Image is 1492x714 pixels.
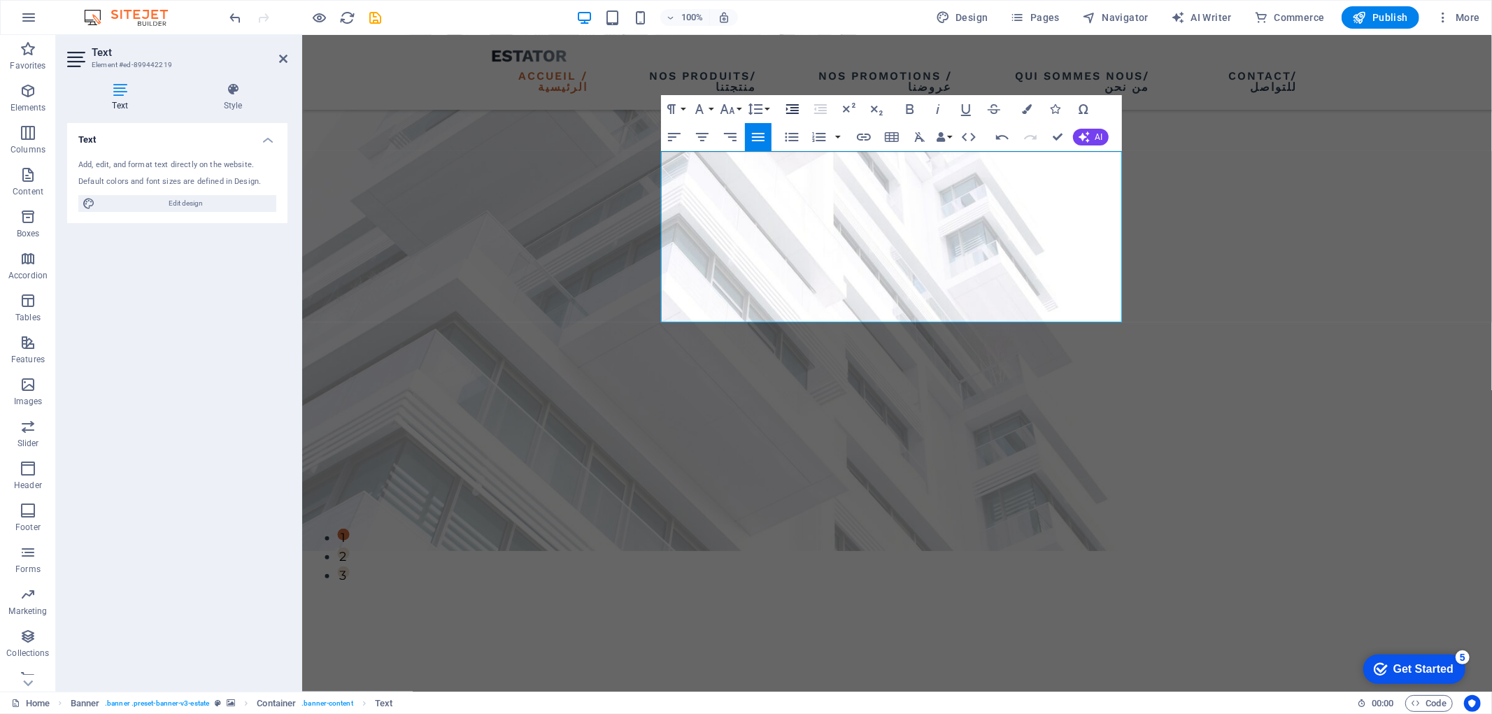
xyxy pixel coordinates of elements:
[67,83,178,112] h4: Text
[955,123,982,151] button: HTML
[717,95,744,123] button: Font Size
[17,228,40,239] p: Boxes
[689,95,716,123] button: Font Family
[807,95,834,123] button: Decrease Indent
[368,10,384,26] i: Save (Ctrl+S)
[779,123,805,151] button: Unordered List
[375,695,392,712] span: Click to select. Double-click to edit
[92,59,260,71] h3: Element #ed-899442219
[1381,698,1384,708] span: :
[15,564,41,575] p: Forms
[78,159,276,171] div: Add, edit, and format text directly on the website.
[71,695,100,712] span: Click to select. Double-click to edit
[8,606,47,617] p: Marketing
[35,513,47,524] button: 2
[1372,695,1393,712] span: 00 00
[301,695,353,712] span: . banner-content
[879,123,905,151] button: Insert Table
[835,95,862,123] button: Superscript
[311,9,328,26] button: Click here to leave preview mode and continue editing
[1249,6,1330,29] button: Commerce
[661,123,688,151] button: Align Left
[907,123,933,151] button: Clear Formatting
[105,695,209,712] span: . banner .preset-banner-v3-estate
[35,494,47,506] button: 1
[227,9,244,26] button: undo
[953,95,979,123] button: Underline (Ctrl+U)
[717,123,744,151] button: Align Right
[689,123,716,151] button: Align Center
[78,195,276,212] button: Edit design
[930,6,994,29] button: Design
[851,123,877,151] button: Insert Link
[10,60,45,71] p: Favorites
[11,695,50,712] a: Click to cancel selection. Double-click to open Pages
[863,95,890,123] button: Subscript
[339,9,356,26] button: reload
[1070,95,1097,123] button: Special Characters
[227,699,235,707] i: This element contains a background
[17,438,39,449] p: Slider
[13,186,43,197] p: Content
[718,11,730,24] i: On resize automatically adjust zoom level to fit chosen device.
[14,396,43,407] p: Images
[15,312,41,323] p: Tables
[340,10,356,26] i: Reload page
[8,270,48,281] p: Accordion
[1171,10,1232,24] span: AI Writer
[989,123,1016,151] button: Undo (Ctrl+Z)
[745,123,772,151] button: Align Justify
[1430,6,1486,29] button: More
[1082,10,1149,24] span: Navigator
[10,144,45,155] p: Columns
[1042,95,1069,123] button: Icons
[681,9,704,26] h6: 100%
[228,10,244,26] i: Undo: Delete elements (Ctrl+Z)
[6,648,49,659] p: Collections
[779,95,806,123] button: Increase Indent
[935,123,954,151] button: Data Bindings
[78,176,276,188] div: Default colors and font sizes are defined in Design.
[897,95,923,123] button: Bold (Ctrl+B)
[1077,6,1154,29] button: Navigator
[1045,123,1072,151] button: Confirm (Ctrl+⏎)
[981,95,1007,123] button: Strikethrough
[832,123,844,151] button: Ordered List
[11,354,45,365] p: Features
[99,195,272,212] span: Edit design
[1353,10,1408,24] span: Publish
[41,15,101,28] div: Get Started
[35,531,47,543] button: 3
[660,9,710,26] button: 100%
[1357,695,1394,712] h6: Session time
[1342,6,1419,29] button: Publish
[1165,6,1237,29] button: AI Writer
[1073,129,1109,145] button: AI
[925,95,951,123] button: Italic (Ctrl+I)
[1011,10,1060,24] span: Pages
[367,9,384,26] button: save
[92,46,287,59] h2: Text
[661,95,688,123] button: Paragraph Format
[1005,6,1065,29] button: Pages
[104,3,118,17] div: 5
[1017,123,1044,151] button: Redo (Ctrl+Shift+Z)
[936,10,988,24] span: Design
[14,480,42,491] p: Header
[15,522,41,533] p: Footer
[1014,95,1041,123] button: Colors
[257,695,296,712] span: Click to select. Double-click to edit
[1095,133,1103,141] span: AI
[806,123,832,151] button: Ordered List
[80,9,185,26] img: Editor Logo
[1436,10,1480,24] span: More
[1254,10,1325,24] span: Commerce
[11,7,113,36] div: Get Started 5 items remaining, 0% complete
[71,695,393,712] nav: breadcrumb
[67,123,287,148] h4: Text
[1464,695,1481,712] button: Usercentrics
[745,95,772,123] button: Line Height
[215,699,221,707] i: This element is a customizable preset
[1405,695,1453,712] button: Code
[1412,695,1447,712] span: Code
